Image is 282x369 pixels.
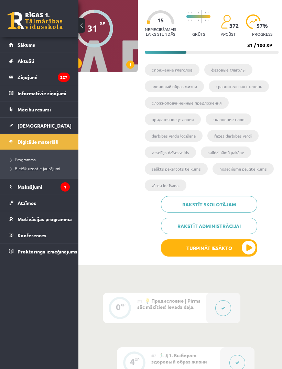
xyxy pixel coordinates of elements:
span: [DEMOGRAPHIC_DATA] [18,122,72,129]
span: Mācību resursi [18,106,51,112]
img: icon-short-line-57e1e144782c952c97e751825c79c345078a6d821885a25fce030b3d8c18986b.svg [208,20,209,21]
span: 🏃‍♂️ § 1. Выбираю здоровый образ жизни [151,352,207,365]
span: Aktuāli [18,58,34,64]
div: XP [121,303,126,307]
img: students-c634bb4e5e11cddfef0936a35e636f08e4e9abd3cc4e673bd6f9a4125e45ecb1.svg [221,14,231,29]
li: nosacījuma palīgteikums [213,163,274,175]
a: Konferences [9,227,70,243]
p: apgūst [221,32,236,36]
img: icon-long-line-d9ea69661e0d244f92f715978eff75569469978d946b2353a9bb055b3ed8787d.svg [202,10,202,23]
li: сравнительная степень [209,80,269,92]
span: 💡 Предисловие | Pirms sāc mācīties! Ievada daļa. [137,297,200,310]
a: Informatīvie ziņojumi [9,85,70,101]
i: 1 [61,182,70,192]
a: Sākums [9,37,70,53]
div: 31 [87,23,98,33]
a: Atzīmes [9,195,70,211]
span: Digitālie materiāli [18,139,58,145]
button: Turpināt iesākto [161,239,257,257]
li: vārdu locīšana. [145,180,186,191]
li: salīdzināmā pakāpe [201,146,251,158]
li: придаточное условия [145,113,201,125]
a: Maksājumi1 [9,179,70,195]
div: XP [135,358,140,361]
a: Mācību resursi [9,101,70,117]
span: #1 [137,298,142,304]
img: icon-short-line-57e1e144782c952c97e751825c79c345078a6d821885a25fce030b3d8c18986b.svg [195,20,195,21]
li: здоровый образ жизни [145,80,204,92]
a: Rakstīt administrācijai [161,218,257,234]
a: Motivācijas programma [9,211,70,227]
a: Biežāk uzdotie jautājumi [10,165,72,172]
li: склонение слов [206,113,251,125]
span: Sākums [18,42,35,48]
span: Konferences [18,232,46,238]
a: Rīgas 1. Tālmācības vidusskola [8,12,63,29]
img: icon-short-line-57e1e144782c952c97e751825c79c345078a6d821885a25fce030b3d8c18986b.svg [198,12,199,13]
div: 0 [116,304,121,310]
li: veselīgs dzīvesveids [145,146,196,158]
legend: Informatīvie ziņojumi [18,85,70,101]
img: icon-short-line-57e1e144782c952c97e751825c79c345078a6d821885a25fce030b3d8c18986b.svg [195,12,195,13]
span: 57 % [257,23,268,29]
a: Aktuāli [9,53,70,69]
span: 15 [158,17,164,23]
span: Atzīmes [18,200,36,206]
span: Biežāk uzdotie jautājumi [10,166,60,171]
span: Programma [10,157,36,162]
span: XP [100,21,105,25]
legend: Maksājumi [18,179,70,195]
li: salikts pakārtots teikums [145,163,208,175]
img: icon-short-line-57e1e144782c952c97e751825c79c345078a6d821885a25fce030b3d8c18986b.svg [191,20,192,21]
p: progress [252,32,272,36]
p: Grūts [192,32,205,36]
i: 227 [58,73,70,82]
legend: Ziņojumi [18,69,70,85]
li: cпряжение глаголов [145,64,199,76]
img: icon-short-line-57e1e144782c952c97e751825c79c345078a6d821885a25fce030b3d8c18986b.svg [191,12,192,13]
p: Nepieciešamais laiks stundās [145,27,176,36]
li: fāzes darbības vārdi [207,130,259,142]
a: Ziņojumi227 [9,69,70,85]
span: Proktoringa izmēģinājums [18,248,77,254]
div: 4 [130,359,135,365]
span: Motivācijas programma [18,216,72,222]
a: Proktoringa izmēģinājums [9,243,70,259]
li: фазовые глаголы [204,64,252,76]
img: icon-short-line-57e1e144782c952c97e751825c79c345078a6d821885a25fce030b3d8c18986b.svg [208,12,209,13]
img: icon-progress-161ccf0a02000e728c5f80fcf4c31c7af3da0e1684b2b1d7c360e028c24a22f1.svg [246,14,261,29]
img: icon-short-line-57e1e144782c952c97e751825c79c345078a6d821885a25fce030b3d8c18986b.svg [198,20,199,21]
span: #2 [151,353,156,358]
a: Rakstīt skolotājam [161,196,257,213]
span: 372 [229,23,239,29]
li: сложноподчинённые предложения [145,97,229,109]
a: Programma [10,156,72,163]
a: [DEMOGRAPHIC_DATA] [9,118,70,133]
a: Digitālie materiāli [9,134,70,150]
li: darbības vārdu locīšana [145,130,203,142]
